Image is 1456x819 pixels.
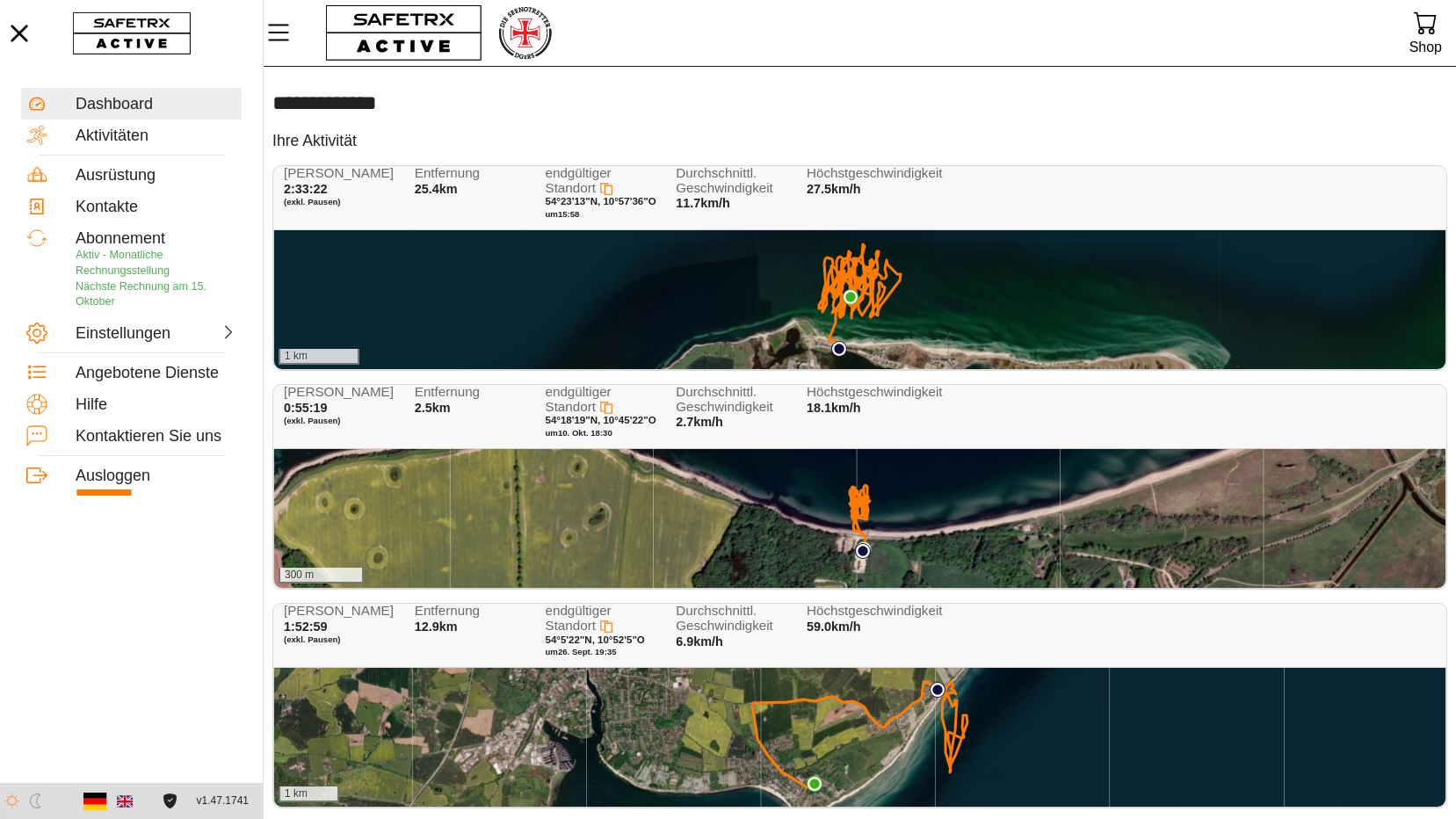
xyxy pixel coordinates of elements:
span: um 10. Okt. 18:30 [546,428,612,438]
img: PathStart.svg [831,341,847,357]
img: PathEnd.svg [807,776,822,792]
img: Activities.svg [26,125,47,146]
span: Durchschnittl. Geschwindigkeit [676,166,788,195]
span: 2.5km [415,401,451,415]
span: 6.9km/h [676,634,723,649]
span: Aktiv - Monatliche Rechnungsstellung [76,249,170,277]
span: endgültiger Standort [546,384,612,414]
img: ContactUs.svg [26,425,47,446]
img: PathStart.svg [855,543,871,559]
img: en.svg [117,794,133,809]
div: Dashboard [76,95,236,114]
span: [PERSON_NAME] [284,166,396,181]
span: Entfernung [415,166,527,181]
span: 0:55:19 [284,401,328,415]
span: 18.1km/h [807,401,861,415]
button: MenÜ [264,14,308,51]
span: 12.9km [415,620,458,634]
div: 1 km [279,786,339,802]
span: (exkl. Pausen) [284,197,396,207]
span: v1.47.1741 [197,792,249,810]
a: Lizenzvereinbarung [158,794,182,808]
span: Durchschnittl. Geschwindigkeit [676,604,788,633]
span: Höchstgeschwindigkeit [807,385,919,400]
span: 2:33:22 [284,182,328,196]
img: Equipment.svg [26,164,47,185]
span: 59.0km/h [807,620,861,634]
span: Höchstgeschwindigkeit [807,604,919,619]
span: Entfernung [415,604,527,619]
div: Shop [1409,35,1442,59]
span: 25.4km [415,182,458,196]
span: um 26. Sept. 19:35 [546,647,617,656]
img: ModeLight.svg [4,794,19,808]
div: 300 m [279,568,364,583]
span: 54°23'13"N, 10°57'36"O [546,196,656,207]
img: PathEnd.svg [843,289,858,305]
span: Höchstgeschwindigkeit [807,166,919,181]
span: Nächste Rechnung am 15. Oktober [76,280,206,308]
button: Deutsch [80,786,110,816]
div: Ausrüstung [76,166,236,185]
div: Hilfe [76,395,236,415]
img: PathEnd.svg [856,541,872,557]
img: RescueLogo.png [496,4,553,62]
div: Aktivitäten [76,127,236,146]
span: 2.7km/h [676,415,723,429]
div: Kontaktieren Sie uns [76,427,236,446]
span: 54°5'22"N, 10°52'5"O [546,634,645,645]
div: Abonnement [76,229,236,249]
span: [PERSON_NAME] [284,604,396,619]
span: Durchschnittl. Geschwindigkeit [676,385,788,414]
button: v1.47.1741 [186,786,259,815]
span: Entfernung [415,385,527,400]
div: Einstellungen [76,324,153,344]
div: Ausloggen [76,467,236,486]
div: Kontakte [76,198,236,217]
img: ModeDark.svg [28,794,43,808]
span: um 15:58 [546,209,580,219]
img: PathStart.svg [930,682,945,698]
span: 54°18'19"N, 10°45'22"O [546,415,656,425]
div: 1 km [279,349,359,365]
span: 27.5km/h [807,182,861,196]
span: 11.7km/h [676,196,730,210]
span: (exkl. Pausen) [284,634,396,645]
h5: Ihre Aktivität [272,131,357,151]
span: (exkl. Pausen) [284,416,396,426]
img: Subscription.svg [26,228,47,249]
div: Angebotene Dienste [76,364,236,383]
button: Englishc [110,786,140,816]
span: endgültiger Standort [546,165,612,195]
span: endgültiger Standort [546,603,612,633]
img: de.svg [83,789,107,813]
span: [PERSON_NAME] [284,385,396,400]
img: Help.svg [26,394,47,415]
span: 1:52:59 [284,620,328,634]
